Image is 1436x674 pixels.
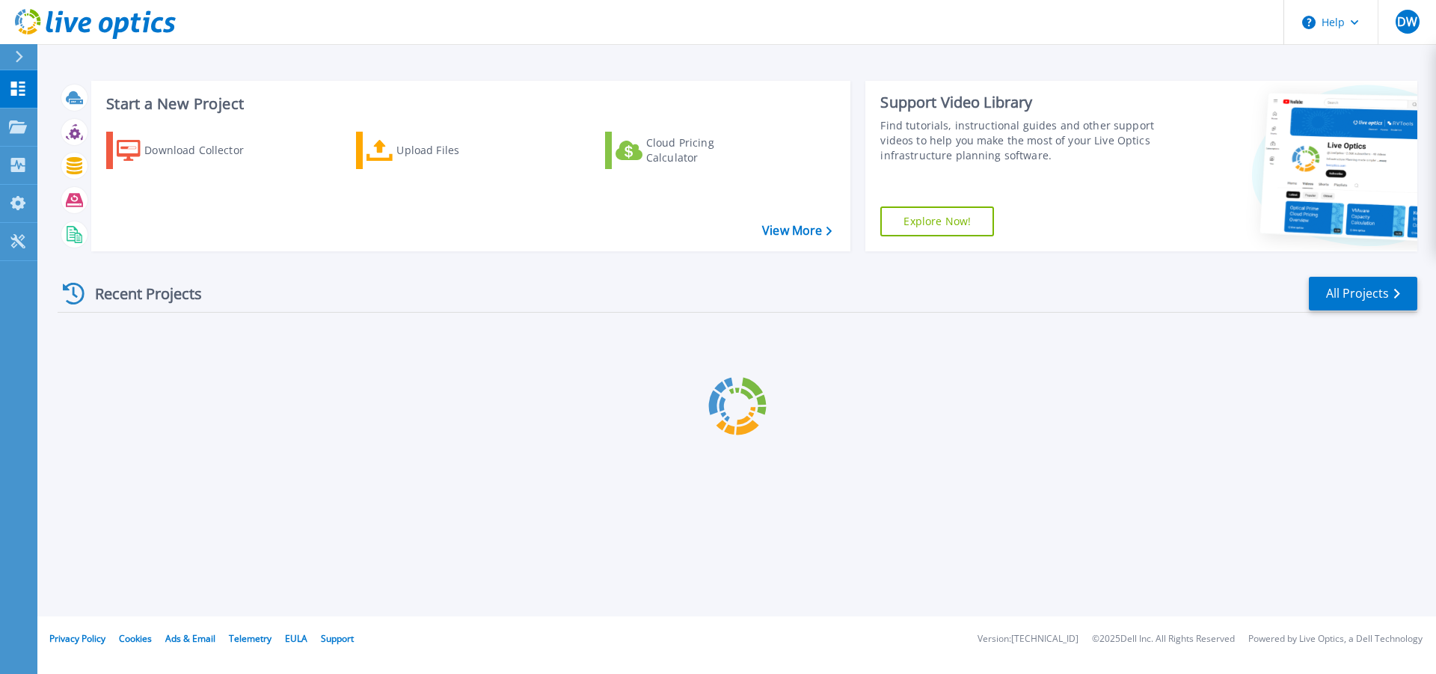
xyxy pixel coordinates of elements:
a: Cloud Pricing Calculator [605,132,772,169]
a: Support [321,632,354,645]
a: Download Collector [106,132,273,169]
li: © 2025 Dell Inc. All Rights Reserved [1092,634,1235,644]
a: Upload Files [356,132,523,169]
div: Recent Projects [58,275,222,312]
a: Cookies [119,632,152,645]
li: Version: [TECHNICAL_ID] [978,634,1078,644]
a: All Projects [1309,277,1417,310]
span: DW [1397,16,1417,28]
a: Telemetry [229,632,271,645]
div: Support Video Library [880,93,1162,112]
div: Find tutorials, instructional guides and other support videos to help you make the most of your L... [880,118,1162,163]
div: Upload Files [396,135,516,165]
a: Privacy Policy [49,632,105,645]
a: Ads & Email [165,632,215,645]
h3: Start a New Project [106,96,832,112]
a: View More [762,224,832,238]
li: Powered by Live Optics, a Dell Technology [1248,634,1423,644]
a: Explore Now! [880,206,994,236]
div: Cloud Pricing Calculator [646,135,766,165]
div: Download Collector [144,135,264,165]
a: EULA [285,632,307,645]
